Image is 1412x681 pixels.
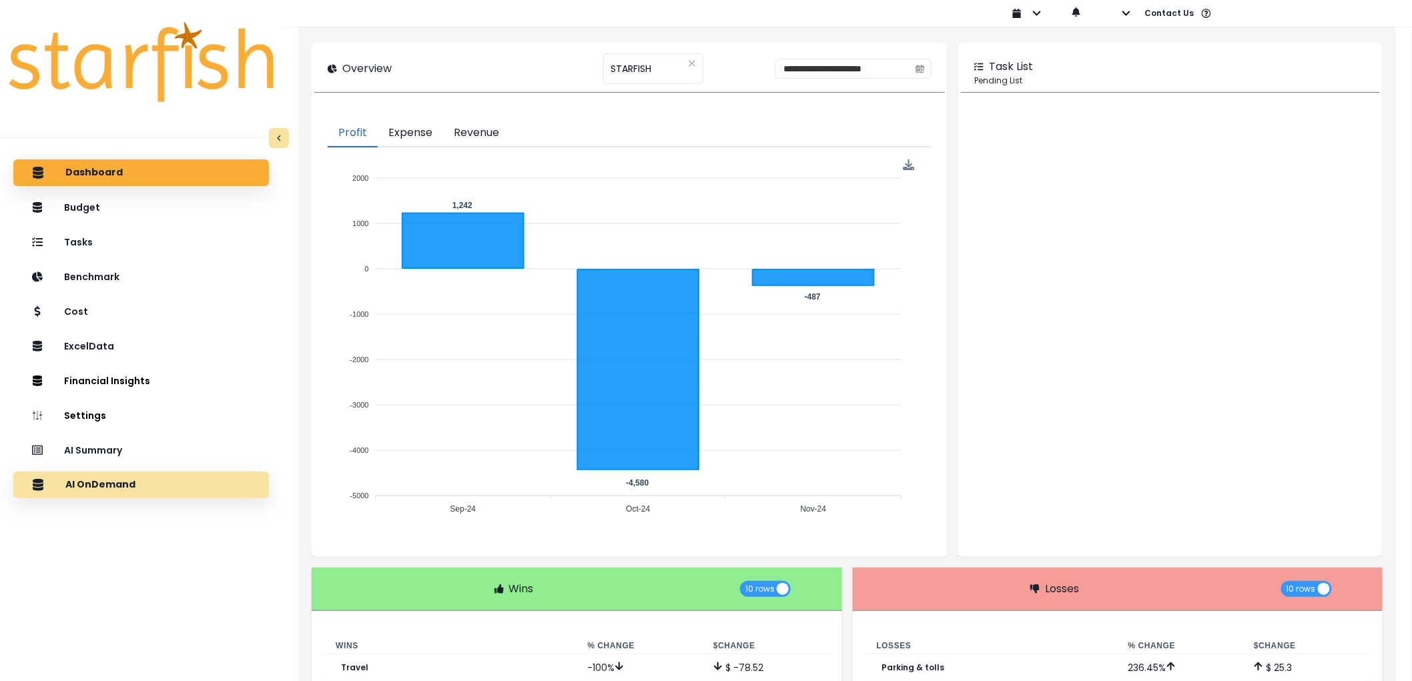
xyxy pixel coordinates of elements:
svg: close [688,59,696,67]
tspan: Oct-24 [627,504,651,514]
tspan: 0 [365,265,369,273]
tspan: -2000 [350,356,369,364]
button: Dashboard [13,159,269,186]
span: 10 rows [1287,581,1316,597]
button: AI Summary [13,437,269,464]
tspan: Sep-24 [450,504,476,514]
p: Pending List [974,75,1367,87]
th: Wins [325,638,577,654]
th: % Change [577,638,703,654]
tspan: 1000 [352,219,368,227]
div: Menu [904,159,915,171]
tspan: -5000 [350,492,369,500]
p: ExcelData [64,341,114,352]
button: AI OnDemand [13,472,269,498]
th: % Change [1118,638,1244,654]
td: 236.45 % [1118,654,1244,681]
td: $ 25.3 [1243,654,1369,681]
td: $ -78.52 [703,654,829,681]
button: Financial Insights [13,368,269,394]
button: Cost [13,298,269,325]
p: Benchmark [64,271,119,283]
th: $ Change [703,638,829,654]
p: Wins [509,581,534,597]
span: 10 rows [745,581,775,597]
button: Budget [13,194,269,221]
img: Download Profit [904,159,915,171]
p: Overview [342,61,392,77]
span: STARFISH [611,55,651,83]
p: Cost [64,306,88,317]
button: ExcelData [13,333,269,360]
p: AI Summary [64,445,122,456]
p: Budget [64,202,100,213]
th: $ Change [1243,638,1369,654]
button: Revenue [443,119,510,147]
td: -100 % [577,654,703,681]
button: Clear [688,57,696,70]
p: Tasks [64,237,93,248]
tspan: -1000 [350,310,369,318]
th: Losses [866,638,1118,654]
tspan: -4000 [350,446,369,454]
button: Settings [13,402,269,429]
p: Losses [1045,581,1079,597]
p: Parking & tolls [882,663,945,672]
button: Tasks [13,229,269,255]
button: Benchmark [13,263,269,290]
p: Task List [989,59,1033,75]
button: Expense [378,119,443,147]
p: Travel [341,663,368,672]
svg: calendar [916,64,925,73]
button: Profit [328,119,378,147]
tspan: Nov-24 [801,504,827,514]
tspan: 2000 [352,174,368,182]
tspan: -3000 [350,401,369,409]
p: Dashboard [65,167,123,179]
p: AI OnDemand [65,479,135,491]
